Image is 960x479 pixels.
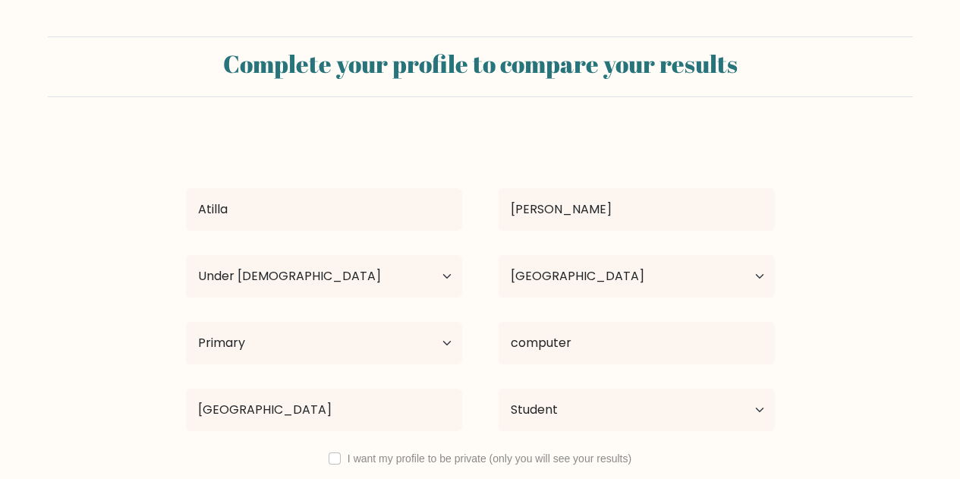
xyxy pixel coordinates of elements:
input: What did you study? [499,322,775,364]
h2: Complete your profile to compare your results [57,49,904,78]
input: Last name [499,188,775,231]
label: I want my profile to be private (only you will see your results) [348,452,631,465]
input: First name [186,188,462,231]
input: Most relevant educational institution [186,389,462,431]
